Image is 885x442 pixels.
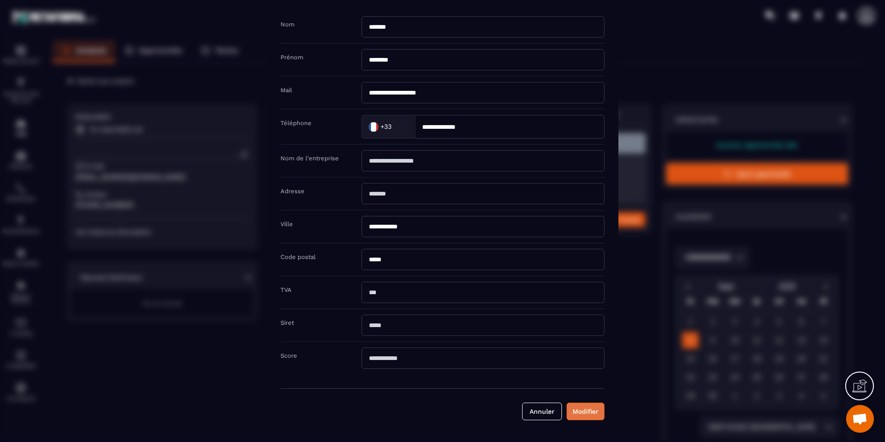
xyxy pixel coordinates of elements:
label: Nom de l'entreprise [280,155,339,162]
label: Mail [280,87,292,94]
div: Ouvrir le chat [846,405,874,433]
button: Annuler [522,403,562,420]
label: Ville [280,221,293,227]
input: Search for option [393,120,405,133]
label: Nom [280,21,294,28]
button: Modifier [567,403,605,420]
div: Search for option [361,115,415,139]
label: Prénom [280,54,303,61]
img: Country Flag [364,117,383,136]
label: Siret [280,319,294,326]
label: Adresse [280,188,305,195]
span: +33 [380,122,392,131]
label: Score [280,352,297,359]
label: Téléphone [280,120,312,126]
label: TVA [280,286,292,293]
label: Code postal [280,253,316,260]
